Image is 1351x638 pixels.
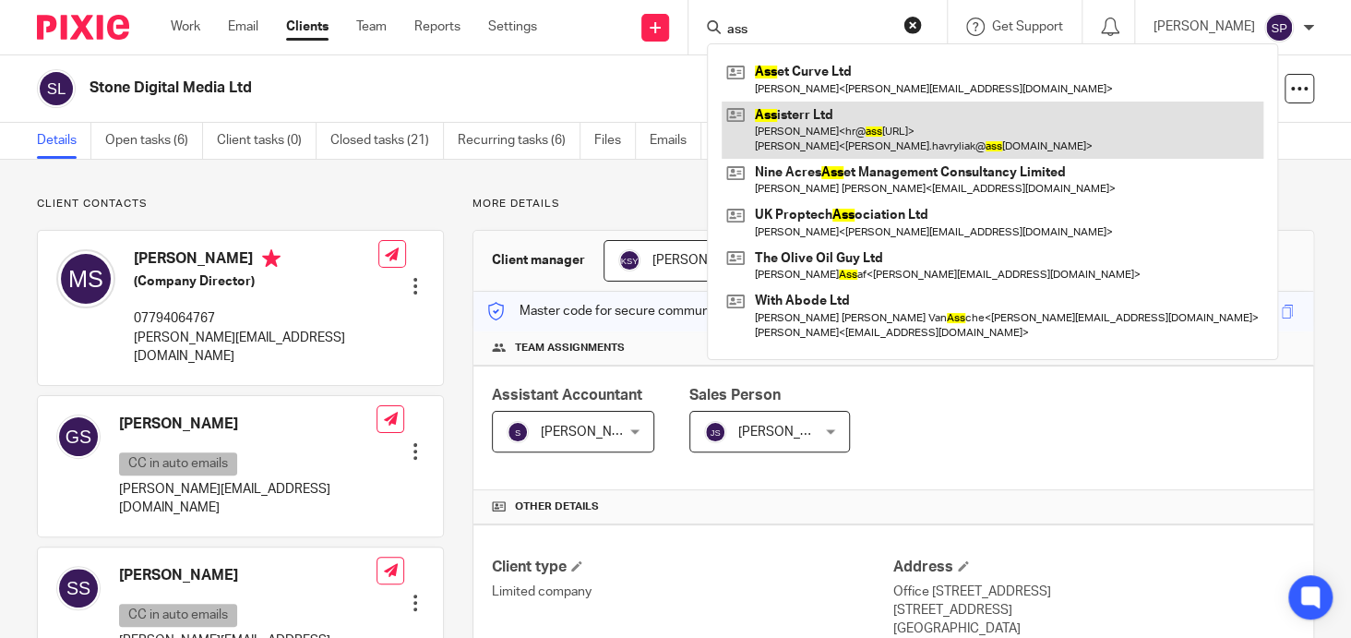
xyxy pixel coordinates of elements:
[541,426,653,439] span: [PERSON_NAME] R
[134,309,378,328] p: 07794064767
[515,341,625,355] span: Team assignments
[286,18,329,36] a: Clients
[594,123,636,159] a: Files
[262,249,281,268] i: Primary
[652,254,754,267] span: [PERSON_NAME]
[414,18,460,36] a: Reports
[330,123,444,159] a: Closed tasks (21)
[492,388,642,403] span: Assistant Accountant
[618,249,640,271] img: svg%3E
[134,272,378,291] h5: (Company Director)
[119,480,377,518] p: [PERSON_NAME][EMAIL_ADDRESS][DOMAIN_NAME]
[738,426,840,439] span: [PERSON_NAME]
[492,583,893,601] p: Limited company
[228,18,258,36] a: Email
[893,583,1295,601] p: Office [STREET_ADDRESS]
[119,452,237,475] p: CC in auto emails
[119,566,377,585] h4: [PERSON_NAME]
[119,415,377,434] h4: [PERSON_NAME]
[105,123,203,159] a: Open tasks (6)
[515,500,599,514] span: Other details
[171,18,200,36] a: Work
[56,249,115,308] img: svg%3E
[650,123,701,159] a: Emails
[56,566,101,610] img: svg%3E
[37,123,91,159] a: Details
[472,197,1314,211] p: More details
[992,20,1063,33] span: Get Support
[507,421,529,443] img: svg%3E
[689,388,781,403] span: Sales Person
[90,78,868,98] h2: Stone Digital Media Ltd
[1264,13,1294,42] img: svg%3E
[217,123,317,159] a: Client tasks (0)
[356,18,387,36] a: Team
[492,251,585,270] h3: Client manager
[893,558,1295,577] h4: Address
[134,329,378,367] p: [PERSON_NAME][EMAIL_ADDRESS][DOMAIN_NAME]
[134,249,378,272] h4: [PERSON_NAME]
[492,558,893,577] h4: Client type
[37,15,129,40] img: Pixie
[458,123,580,159] a: Recurring tasks (6)
[893,601,1295,620] p: [STREET_ADDRESS]
[119,604,237,627] p: CC in auto emails
[903,16,922,34] button: Clear
[704,421,726,443] img: svg%3E
[37,69,76,108] img: svg%3E
[37,197,444,211] p: Client contacts
[487,302,806,320] p: Master code for secure communications and files
[1154,18,1255,36] p: [PERSON_NAME]
[893,620,1295,638] p: [GEOGRAPHIC_DATA]
[488,18,537,36] a: Settings
[725,22,891,39] input: Search
[56,415,101,459] img: svg%3E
